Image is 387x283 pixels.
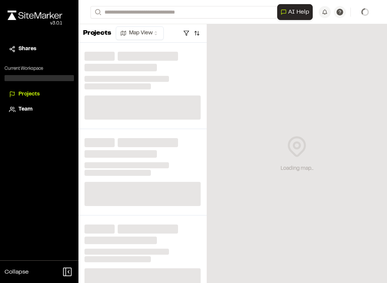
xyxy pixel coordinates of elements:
p: Current Workspace [5,65,74,72]
div: Oh geez...please don't... [8,20,62,27]
div: Open AI Assistant [277,4,316,20]
img: rebrand.png [8,11,62,20]
span: AI Help [288,8,309,17]
button: Open AI Assistant [277,4,313,20]
span: Shares [18,45,36,53]
a: Projects [9,90,69,98]
a: Shares [9,45,69,53]
a: Team [9,105,69,114]
div: Loading map... [281,165,313,173]
span: Team [18,105,32,114]
button: Search [91,6,104,18]
span: Projects [18,90,40,98]
p: Projects [83,28,111,38]
span: Collapse [5,268,29,277]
